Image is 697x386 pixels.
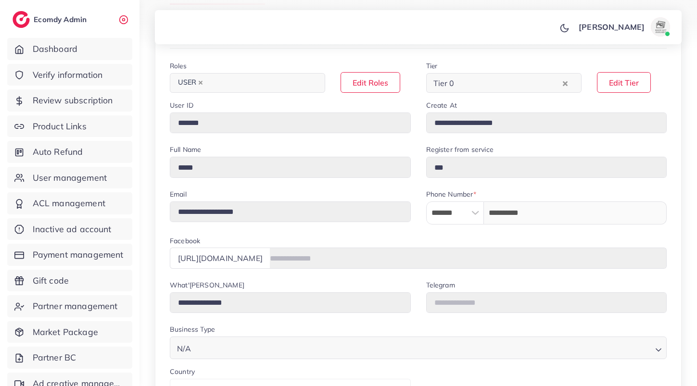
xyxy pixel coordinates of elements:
span: Partner management [33,300,118,312]
label: Business Type [170,324,215,334]
label: What'[PERSON_NAME] [170,280,244,290]
div: Search for option [426,73,582,93]
span: Auto Refund [33,146,83,158]
a: Partner BC [7,347,132,369]
span: Payment management [33,249,124,261]
button: Edit Tier [597,72,651,93]
a: Product Links [7,115,132,137]
input: Search for option [457,75,560,90]
span: Market Package [33,326,98,338]
a: User management [7,167,132,189]
p: [PERSON_NAME] [579,21,645,33]
a: Payment management [7,244,132,266]
span: Product Links [33,120,87,133]
button: Clear Selected [563,77,568,88]
span: ACL management [33,197,105,210]
label: Country [170,367,195,376]
input: Search for option [194,339,651,356]
label: Full Name [170,145,201,154]
a: Partner management [7,295,132,317]
label: Roles [170,61,187,71]
a: Auto Refund [7,141,132,163]
a: [PERSON_NAME]avatar [573,17,674,37]
input: Search for option [208,75,313,90]
a: Verify information [7,64,132,86]
a: Gift code [7,270,132,292]
div: [URL][DOMAIN_NAME] [170,248,270,268]
a: Review subscription [7,89,132,112]
span: Partner BC [33,351,76,364]
a: logoEcomdy Admin [13,11,89,28]
a: Dashboard [7,38,132,60]
span: USER [174,76,207,89]
img: logo [13,11,30,28]
a: Inactive ad account [7,218,132,240]
div: Search for option [170,336,667,359]
a: Market Package [7,321,132,343]
a: ACL management [7,192,132,214]
img: avatar [651,17,670,37]
button: Edit Roles [341,72,400,93]
label: Tier [426,61,438,71]
label: Facebook [170,236,200,246]
div: Search for option [170,73,325,93]
span: Dashboard [33,43,77,55]
label: Create At [426,100,457,110]
span: Inactive ad account [33,223,112,236]
h2: Ecomdy Admin [34,15,89,24]
label: Register from service [426,145,494,154]
span: Review subscription [33,94,113,107]
span: N/A [175,342,193,356]
span: Gift code [33,274,69,287]
label: Email [170,189,187,199]
label: Telegram [426,280,455,290]
span: Tier 0 [431,76,456,90]
button: Deselect USER [198,80,203,85]
span: User management [33,172,107,184]
label: Phone Number [426,189,477,199]
label: User ID [170,100,193,110]
span: Verify information [33,69,103,81]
